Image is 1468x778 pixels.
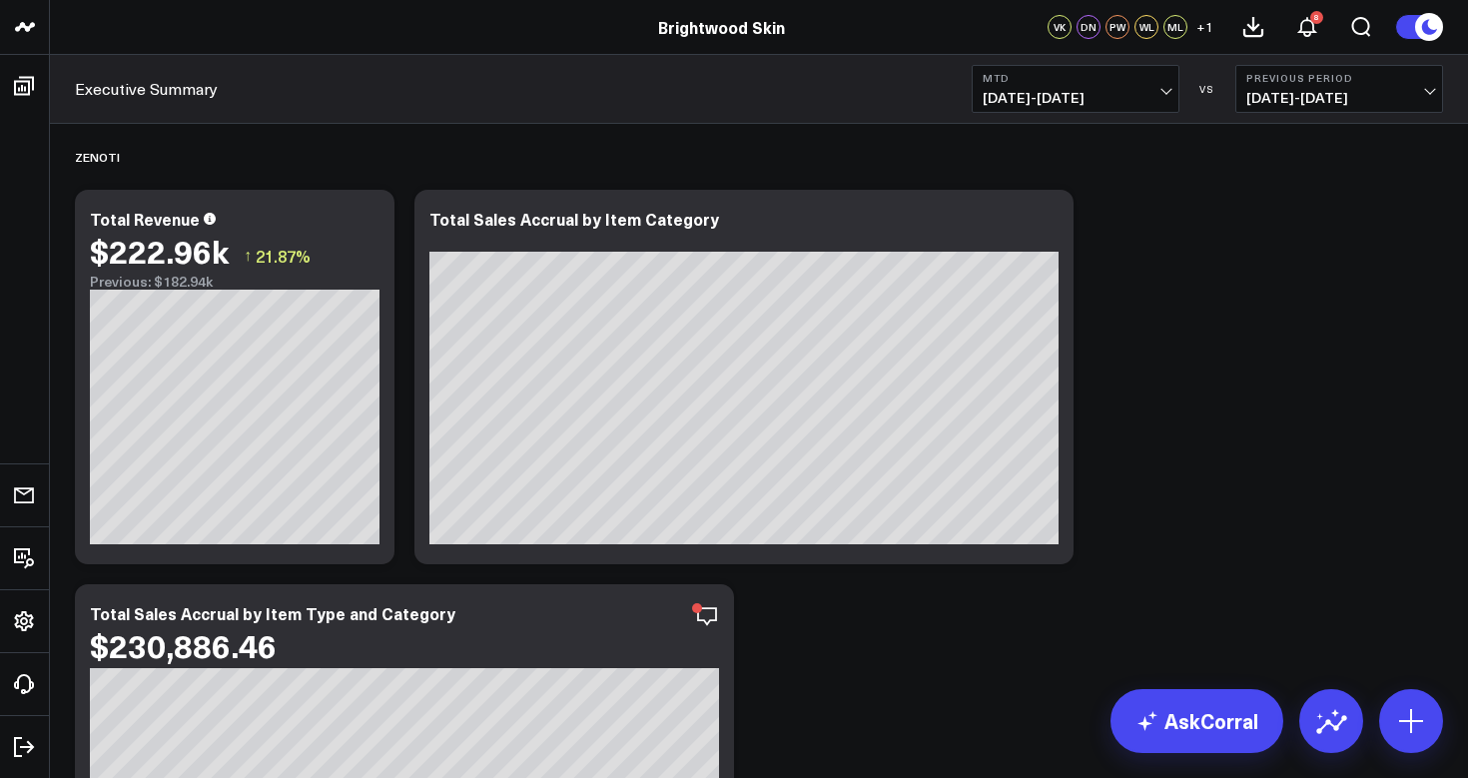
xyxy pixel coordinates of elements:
[983,90,1168,106] span: [DATE] - [DATE]
[1077,15,1101,39] div: DN
[256,245,311,267] span: 21.87%
[983,72,1168,84] b: MTD
[1192,15,1216,39] button: +1
[75,78,218,100] a: Executive Summary
[1163,15,1187,39] div: ML
[1246,90,1432,106] span: [DATE] - [DATE]
[1134,15,1158,39] div: WL
[1110,689,1283,753] a: AskCorral
[1105,15,1129,39] div: PW
[1189,83,1225,95] div: VS
[1235,65,1443,113] button: Previous Period[DATE]-[DATE]
[1310,11,1323,24] div: 8
[429,208,719,230] div: Total Sales Accrual by Item Category
[90,627,277,663] div: $230,886.46
[1246,72,1432,84] b: Previous Period
[90,233,229,269] div: $222.96k
[1196,20,1213,34] span: + 1
[90,274,379,290] div: Previous: $182.94k
[90,602,455,624] div: Total Sales Accrual by Item Type and Category
[75,134,120,180] div: Zenoti
[972,65,1179,113] button: MTD[DATE]-[DATE]
[1048,15,1072,39] div: VK
[658,16,785,38] a: Brightwood Skin
[90,208,200,230] div: Total Revenue
[244,243,252,269] span: ↑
